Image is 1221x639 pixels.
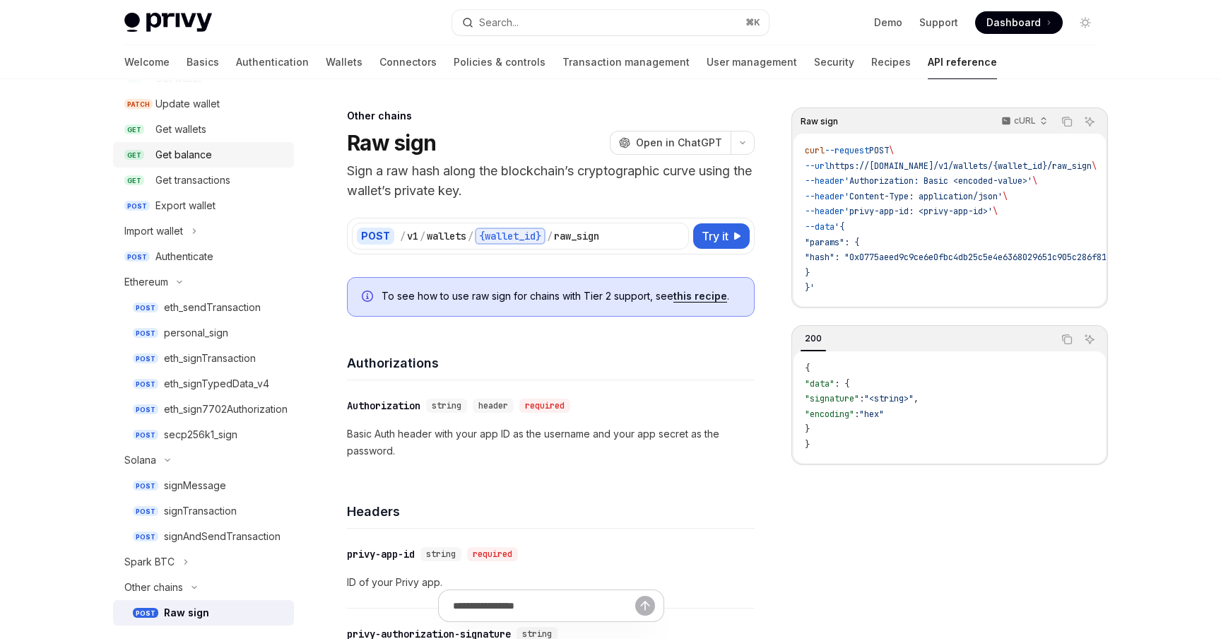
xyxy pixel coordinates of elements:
[805,175,844,187] span: --header
[636,136,722,150] span: Open in ChatGPT
[164,503,237,520] div: signTransaction
[155,121,206,138] div: Get wallets
[745,17,760,28] span: ⌘ K
[164,324,228,341] div: personal_sign
[805,145,825,156] span: curl
[801,330,826,347] div: 200
[164,426,237,443] div: secp256k1_sign
[805,363,810,374] span: {
[113,142,294,168] a: GETGet balance
[478,400,508,411] span: header
[113,575,294,600] button: Toggle Other chains section
[453,590,635,621] input: Ask a question...
[124,452,156,469] div: Solana
[635,596,655,616] button: Send message
[1080,112,1099,131] button: Ask AI
[874,16,902,30] a: Demo
[164,375,269,392] div: eth_signTypedData_v4
[889,145,894,156] span: \
[610,131,731,155] button: Open in ChatGPT
[702,228,729,245] span: Try it
[993,110,1054,134] button: cURL
[914,393,919,404] span: ,
[869,145,889,156] span: POST
[1058,330,1076,348] button: Copy the contents from the code block
[124,553,175,570] div: Spark BTC
[986,16,1041,30] span: Dashboard
[805,206,844,217] span: --header
[124,274,168,291] div: Ethereum
[124,579,183,596] div: Other chains
[133,506,158,517] span: POST
[236,45,309,79] a: Authentication
[554,229,599,243] div: raw_sign
[673,290,727,303] a: this recipe
[113,524,294,549] a: POSTsignAndSendTransaction
[432,400,461,411] span: string
[133,608,158,619] span: POST
[347,426,755,459] p: Basic Auth header with your app ID as the username and your app secret as the password.
[113,371,294,397] a: POSTeth_signTypedData_v4
[805,439,810,450] span: }
[133,379,158,389] span: POST
[113,117,294,142] a: GETGet wallets
[133,353,158,364] span: POST
[347,130,436,156] h1: Raw sign
[347,502,755,521] h4: Headers
[124,175,144,186] span: GET
[805,237,859,248] span: "params": {
[993,206,998,217] span: \
[326,45,362,79] a: Wallets
[113,600,294,626] a: POSTRaw sign
[113,269,294,295] button: Toggle Ethereum section
[467,547,518,561] div: required
[805,409,854,420] span: "encoding"
[113,320,294,346] a: POSTpersonal_sign
[426,549,456,560] span: string
[834,221,844,233] span: '{
[468,229,473,243] div: /
[164,299,261,316] div: eth_sendTransaction
[519,399,570,413] div: required
[919,16,958,30] a: Support
[805,252,1181,263] span: "hash": "0x0775aeed9c9ce6e0fbc4db25c5e4e6368029651c905c286f813126a09025a21e"
[562,45,690,79] a: Transaction management
[124,150,144,160] span: GET
[1074,11,1097,34] button: Toggle dark mode
[164,401,288,418] div: eth_sign7702Authorization
[113,422,294,447] a: POSTsecp256k1_sign
[362,291,376,305] svg: Info
[155,95,220,112] div: Update wallet
[844,206,993,217] span: 'privy-app-id: <privy-app-id>'
[133,328,158,339] span: POST
[547,229,553,243] div: /
[834,378,849,389] span: : {
[693,223,750,249] button: Try it
[133,303,158,313] span: POST
[133,430,158,440] span: POST
[124,124,144,135] span: GET
[155,172,230,189] div: Get transactions
[113,295,294,320] a: POSTeth_sendTransaction
[113,91,294,117] a: PATCHUpdate wallet
[155,248,213,265] div: Authenticate
[479,14,519,31] div: Search...
[155,197,216,214] div: Export wallet
[347,574,755,591] p: ID of your Privy app.
[347,399,420,413] div: Authorization
[124,201,150,211] span: POST
[801,116,838,127] span: Raw sign
[844,175,1032,187] span: 'Authorization: Basic <encoded-value>'
[805,393,859,404] span: "signature"
[854,409,859,420] span: :
[164,604,209,621] div: Raw sign
[805,378,834,389] span: "data"
[871,45,911,79] a: Recipes
[124,45,170,79] a: Welcome
[1058,112,1076,131] button: Copy the contents from the code block
[1003,191,1008,202] span: \
[113,397,294,422] a: POSTeth_sign7702Authorization
[859,409,884,420] span: "hex"
[357,228,394,245] div: POST
[379,45,437,79] a: Connectors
